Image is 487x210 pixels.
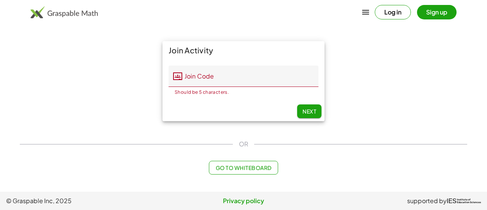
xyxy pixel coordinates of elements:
button: Next [297,104,321,118]
button: Sign up [417,5,457,19]
span: Next [302,108,316,115]
span: supported by [407,196,447,205]
div: Join Activity [162,41,325,59]
span: © Graspable Inc, 2025 [6,196,164,205]
span: Institute of Education Sciences [457,199,481,204]
span: Go to Whiteboard [215,164,271,171]
span: IES [447,197,457,205]
button: Log in [375,5,411,19]
button: Go to Whiteboard [209,161,278,175]
a: Privacy policy [164,196,323,205]
div: Should be 5 characters. [175,90,312,95]
span: OR [239,139,248,149]
a: IESInstitute ofEducation Sciences [447,196,481,205]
